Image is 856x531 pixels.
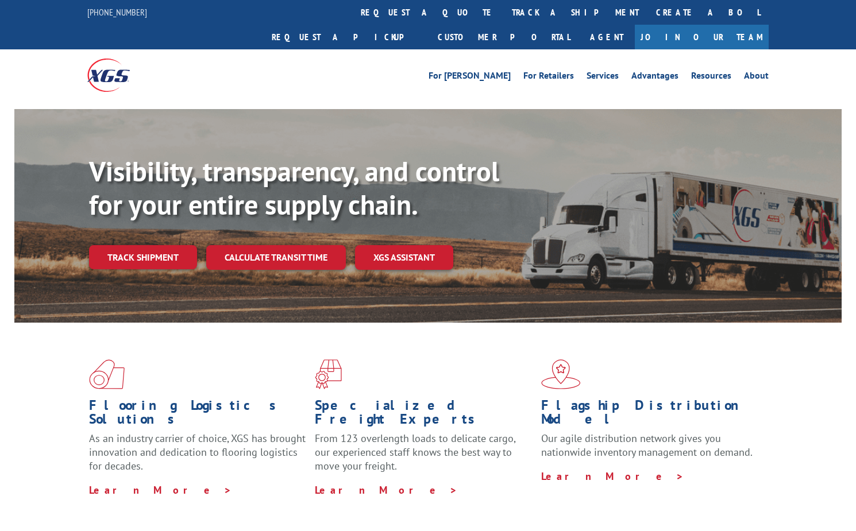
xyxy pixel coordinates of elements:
a: Services [587,71,619,84]
a: Join Our Team [635,25,769,49]
a: XGS ASSISTANT [355,245,453,270]
a: [PHONE_NUMBER] [87,6,147,18]
span: As an industry carrier of choice, XGS has brought innovation and dedication to flooring logistics... [89,432,306,472]
a: Advantages [631,71,678,84]
a: Learn More > [89,483,232,497]
a: Request a pickup [263,25,429,49]
a: Learn More > [541,470,684,483]
img: xgs-icon-focused-on-flooring-red [315,359,342,389]
a: Calculate transit time [206,245,346,270]
a: About [744,71,769,84]
a: For Retailers [523,71,574,84]
a: Learn More > [315,483,458,497]
a: Track shipment [89,245,197,269]
h1: Flooring Logistics Solutions [89,398,306,432]
span: Our agile distribution network gives you nationwide inventory management on demand. [541,432,753,459]
a: Agent [579,25,635,49]
p: From 123 overlength loads to delicate cargo, our experienced staff knows the best way to move you... [315,432,532,483]
img: xgs-icon-total-supply-chain-intelligence-red [89,359,125,389]
a: For [PERSON_NAME] [429,71,511,84]
h1: Specialized Freight Experts [315,398,532,432]
img: xgs-icon-flagship-distribution-model-red [541,359,581,389]
a: Customer Portal [429,25,579,49]
a: Resources [691,71,731,84]
h1: Flagship Distribution Model [541,398,758,432]
b: Visibility, transparency, and control for your entire supply chain. [89,153,499,222]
